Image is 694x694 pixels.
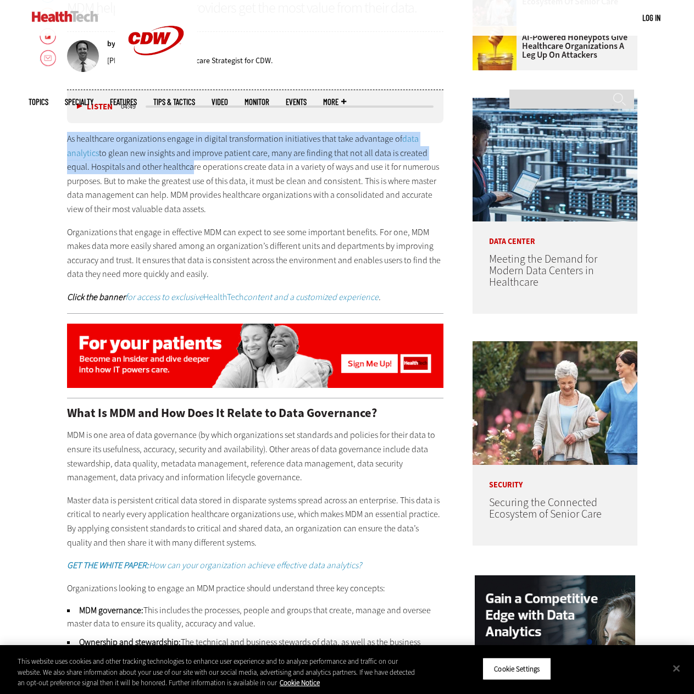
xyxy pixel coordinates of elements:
a: Features [110,98,137,106]
p: Organizations looking to engage an MDM practice should understand three key concepts: [67,581,444,596]
a: data analytics [67,133,419,159]
a: Tips & Tactics [153,98,195,106]
div: User menu [642,12,660,24]
img: engineer with laptop overlooking data center [473,98,637,221]
img: nurse walks with senior woman through a garden [473,341,637,465]
span: Specialty [65,98,93,106]
p: Data Center [473,221,637,246]
a: GET THE WHITE PAPER: [67,559,149,571]
h2: What Is MDM and How Does It Relate to Data Governance? [67,407,444,419]
a: Securing the Connected Ecosystem of Senior Care [489,495,602,521]
div: This website uses cookies and other tracking technologies to enhance user experience and to analy... [18,656,417,689]
a: CDW [115,73,197,84]
p: As healthcare organizations engage in digital transformation initiatives that take advantage of t... [67,132,444,216]
li: This includes the processes, people and groups that create, manage and oversee master data to ens... [67,604,444,630]
a: More information about your privacy [280,678,320,687]
strong: Ownership and stewardship: [79,636,181,648]
em: . [243,291,381,303]
button: Cookie Settings [482,657,551,680]
button: Close [664,656,689,680]
a: How can your organization achieve effective data analytics? [149,559,362,571]
a: content and a customized experience [243,291,379,303]
a: Video [212,98,228,106]
strong: MDM governance: [79,604,143,616]
span: Topics [29,98,48,106]
a: MonITor [245,98,269,106]
img: Home [32,11,98,22]
p: Master data is persistent critical data stored in disparate systems spread across an enterprise. ... [67,493,444,549]
a: for access to exclusive [125,291,203,303]
li: The technical and business stewards of data, as well as the business owners of data, define and m... [67,636,444,662]
strong: Click the banner [67,291,125,303]
a: Log in [642,13,660,23]
img: patient-centered care [67,324,444,388]
p: Security [473,465,637,489]
a: HealthTech [203,291,243,303]
span: More [323,98,346,106]
a: Meeting the Demand for Modern Data Centers in Healthcare [489,252,597,290]
p: Organizations that engage in effective MDM can expect to see some important benefits. For one, MD... [67,225,444,281]
a: Events [286,98,307,106]
p: MDM is one area of data governance (by which organizations set standards and policies for their d... [67,428,444,484]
